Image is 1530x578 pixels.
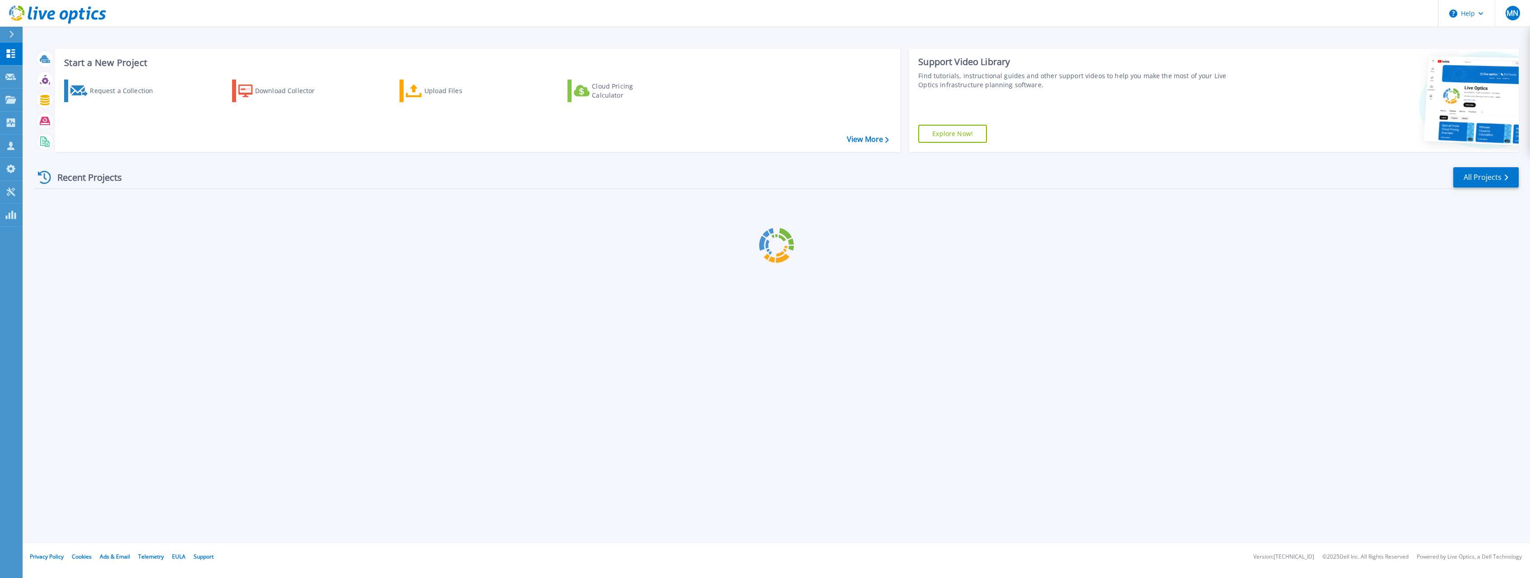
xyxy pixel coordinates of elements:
[567,80,668,102] a: Cloud Pricing Calculator
[1322,554,1409,560] li: © 2025 Dell Inc. All Rights Reserved
[400,80,500,102] a: Upload Files
[1417,554,1522,560] li: Powered by Live Optics, a Dell Technology
[847,135,889,144] a: View More
[90,82,162,100] div: Request a Collection
[1253,554,1314,560] li: Version: [TECHNICAL_ID]
[424,82,497,100] div: Upload Files
[255,82,327,100] div: Download Collector
[232,80,333,102] a: Download Collector
[194,553,214,560] a: Support
[918,71,1237,89] div: Find tutorials, instructional guides and other support videos to help you make the most of your L...
[918,125,987,143] a: Explore Now!
[30,553,64,560] a: Privacy Policy
[592,82,664,100] div: Cloud Pricing Calculator
[64,80,165,102] a: Request a Collection
[1507,9,1518,17] span: MN
[918,56,1237,68] div: Support Video Library
[172,553,186,560] a: EULA
[100,553,130,560] a: Ads & Email
[72,553,92,560] a: Cookies
[138,553,164,560] a: Telemetry
[35,166,134,188] div: Recent Projects
[64,58,888,68] h3: Start a New Project
[1453,167,1519,188] a: All Projects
